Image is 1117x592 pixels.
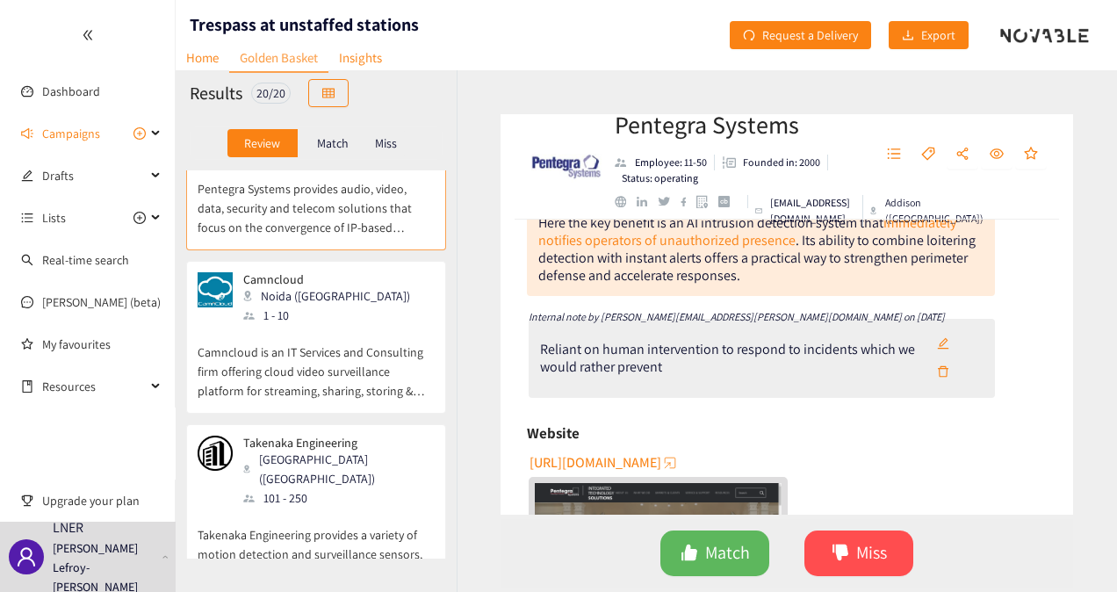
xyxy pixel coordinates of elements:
span: Campaigns [42,116,100,151]
h2: Pentegra Systems [615,107,857,142]
span: redo [743,29,755,43]
a: Real-time search [42,252,129,268]
span: star [1024,147,1038,162]
button: downloadExport [889,21,969,49]
a: Dashboard [42,83,100,99]
span: edit [21,170,33,182]
a: google maps [696,195,718,208]
button: eye [981,141,1013,169]
p: Takenaka Engineering [243,436,422,450]
span: dislike [832,544,849,564]
p: Status: operating [622,170,698,186]
h2: Results [190,81,242,105]
a: Golden Basket [229,44,328,73]
a: [PERSON_NAME] (beta) [42,294,161,310]
a: website [615,196,637,207]
p: Camncloud is an IT Services and Consulting firm offering cloud video surveillance platform for st... [198,325,435,401]
span: plus-circle [133,127,146,140]
li: Employees [615,155,715,170]
h6: Website [527,420,580,446]
a: facebook [681,197,697,206]
div: 101 - 250 [243,488,433,508]
div: 1 - 10 [243,306,421,325]
li: Status [615,170,698,186]
iframe: Chat Widget [1029,508,1117,592]
span: Drafts [42,158,146,193]
span: eye [990,147,1004,162]
p: [EMAIL_ADDRESS][DOMAIN_NAME] [770,195,855,227]
span: share-alt [955,147,969,162]
span: tag [921,147,935,162]
span: Upgrade your plan [42,483,162,518]
span: [URL][DOMAIN_NAME] [530,451,661,473]
span: double-left [82,29,94,41]
a: immediately notifies operators of unauthorized presence [538,213,956,249]
div: 20 / 20 [251,83,291,104]
button: redoRequest a Delivery [730,21,871,49]
a: twitter [658,197,680,206]
i: Internal note by [PERSON_NAME][EMAIL_ADDRESS][PERSON_NAME][DOMAIN_NAME] on [DATE] [529,310,945,323]
img: Snapshot of the company's website [198,272,233,307]
span: sound [21,127,33,140]
span: unordered-list [887,147,901,162]
button: tag [912,141,944,169]
a: crunchbase [718,196,740,207]
span: plus-circle [133,212,146,224]
button: delete [924,358,962,386]
p: Review [244,136,280,150]
button: likeMatch [660,531,769,576]
div: Reliant on human intervention to respond to incidents which we would rather prevent [540,341,925,376]
button: share-alt [947,141,978,169]
p: LNER [53,516,83,538]
p: Match [317,136,349,150]
span: download [902,29,914,43]
span: user [16,546,37,567]
div: Noida ([GEOGRAPHIC_DATA]) [243,286,421,306]
span: Match [705,539,750,567]
a: linkedin [637,197,658,207]
span: Miss [856,539,887,567]
span: Request a Delivery [762,25,858,45]
a: Home [176,44,229,71]
p: Employee: 11-50 [635,155,707,170]
div: [GEOGRAPHIC_DATA] ([GEOGRAPHIC_DATA]) [243,450,433,488]
p: Pentegra Systems provides audio, video, data, security and telecom solutions that focus on the co... [198,162,435,237]
p: Miss [375,136,397,150]
img: Company Logo [531,132,602,202]
img: Snapshot of the company's website [198,436,233,471]
span: edit [937,337,949,351]
p: Founded in: 2000 [743,155,820,170]
li: Founded in year [715,155,828,170]
span: table [322,87,335,101]
span: Resources [42,369,146,404]
button: table [308,79,349,107]
button: [URL][DOMAIN_NAME] [530,449,679,477]
h1: Trespass at unstaffed stations [190,12,419,37]
button: dislikeMiss [804,531,913,576]
span: unordered-list [21,212,33,224]
div: Here the key benefit is an AI intrusion detection system that . Its ability to combine loitering ... [527,203,995,296]
div: Addison ([GEOGRAPHIC_DATA]) [870,195,986,227]
button: unordered-list [878,141,910,169]
span: book [21,380,33,393]
span: Export [921,25,955,45]
p: Takenaka Engineering provides a variety of motion detection and surveillance sensors, infrared an... [198,508,435,583]
a: My favourites [42,327,162,362]
button: edit [924,330,962,358]
span: Lists [42,200,66,235]
span: delete [937,365,949,379]
span: like [681,544,698,564]
p: Camncloud [243,272,410,286]
button: star [1015,141,1047,169]
span: trophy [21,495,33,507]
a: Insights [328,44,393,71]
